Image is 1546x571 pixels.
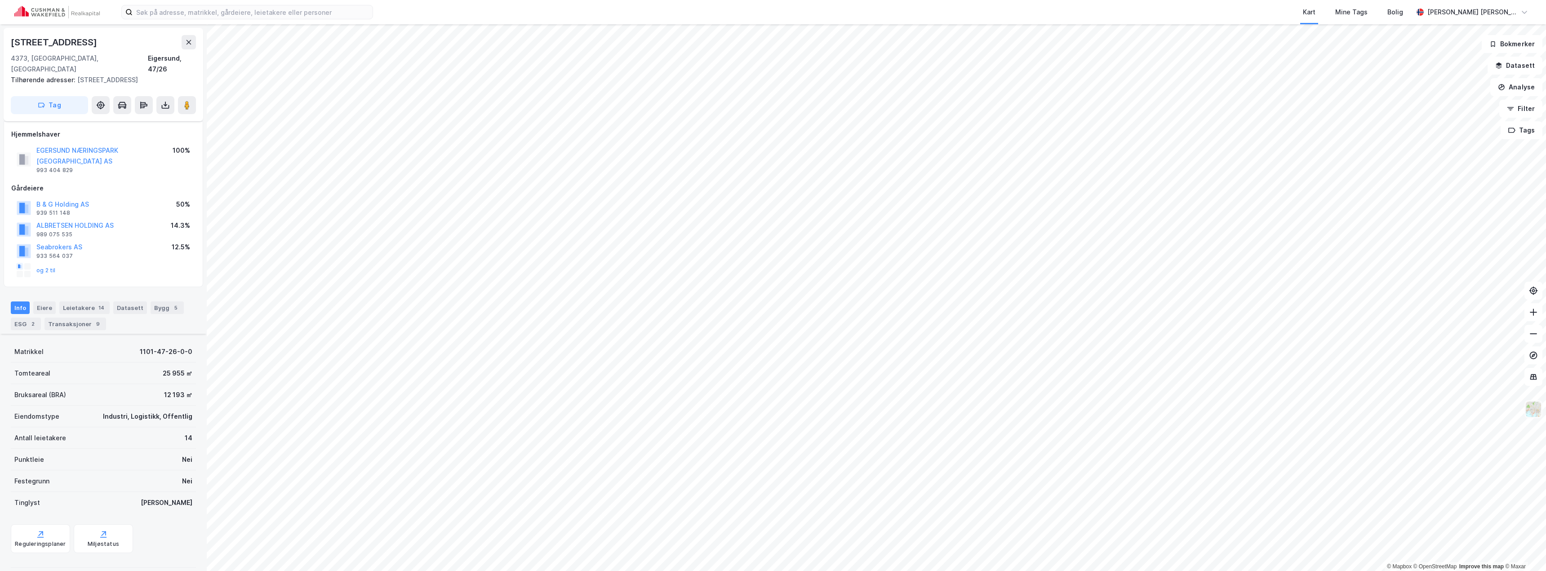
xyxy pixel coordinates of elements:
div: Eiere [33,301,56,314]
div: 9 [93,319,102,328]
button: Tag [11,96,88,114]
div: Matrikkel [14,346,44,357]
div: ESG [11,318,41,330]
div: 4373, [GEOGRAPHIC_DATA], [GEOGRAPHIC_DATA] [11,53,148,75]
img: cushman-wakefield-realkapital-logo.202ea83816669bd177139c58696a8fa1.svg [14,6,100,18]
button: Datasett [1488,57,1542,75]
div: Tinglyst [14,497,40,508]
div: 14 [97,303,106,312]
div: Antall leietakere [14,433,66,443]
div: Miljøstatus [88,540,119,548]
iframe: Chat Widget [1501,528,1546,571]
div: Leietakere [59,301,110,314]
div: [STREET_ADDRESS] [11,35,99,49]
div: 939 511 148 [36,209,70,217]
div: 14 [185,433,192,443]
img: Z [1525,401,1542,418]
div: 14.3% [171,220,190,231]
div: 5 [171,303,180,312]
div: [STREET_ADDRESS] [11,75,189,85]
input: Søk på adresse, matrikkel, gårdeiere, leietakere eller personer [133,5,373,19]
div: Festegrunn [14,476,49,487]
div: Bruksareal (BRA) [14,390,66,400]
div: Eiendomstype [14,411,59,422]
a: Mapbox [1387,563,1412,570]
div: Bygg [151,301,184,314]
span: Tilhørende adresser: [11,76,77,84]
button: Bokmerker [1482,35,1542,53]
div: Industri, Logistikk, Offentlig [103,411,192,422]
div: Kontrollprogram for chat [1501,528,1546,571]
div: 933 564 037 [36,252,73,260]
div: Transaksjoner [44,318,106,330]
div: 12.5% [172,242,190,252]
div: 12 193 ㎡ [164,390,192,400]
a: OpenStreetMap [1413,563,1457,570]
div: [PERSON_NAME] [PERSON_NAME] [1427,7,1517,18]
div: Kart [1303,7,1315,18]
div: Eigersund, 47/26 [148,53,196,75]
div: Datasett [113,301,147,314]
div: Bolig [1387,7,1403,18]
div: Nei [182,476,192,487]
div: 993 404 829 [36,167,73,174]
div: Tomteareal [14,368,50,379]
a: Improve this map [1459,563,1504,570]
div: Mine Tags [1335,7,1368,18]
button: Analyse [1490,78,1542,96]
button: Tags [1501,121,1542,139]
div: 100% [173,145,190,156]
div: 50% [176,199,190,210]
div: 2 [28,319,37,328]
div: 25 955 ㎡ [163,368,192,379]
div: Nei [182,454,192,465]
div: [PERSON_NAME] [141,497,192,508]
div: Reguleringsplaner [15,540,66,548]
div: 989 075 535 [36,231,72,238]
div: Punktleie [14,454,44,465]
div: Hjemmelshaver [11,129,195,140]
div: 1101-47-26-0-0 [140,346,192,357]
div: Info [11,301,30,314]
div: Gårdeiere [11,183,195,194]
button: Filter [1499,100,1542,118]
